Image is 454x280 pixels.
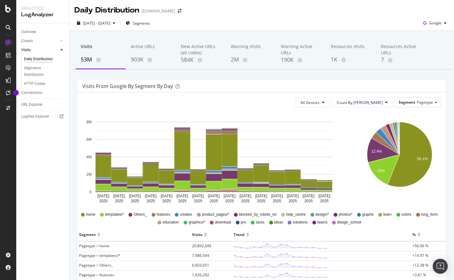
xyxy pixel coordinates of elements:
span: +12.38 % [412,263,428,268]
text: 4M [86,155,92,159]
div: Visits [81,43,121,55]
div: URL Explorer [21,101,43,108]
text: 2025 [131,199,139,203]
a: Overview [21,29,65,35]
text: 6M [86,137,92,142]
svg: A chart. [82,112,346,206]
div: Tooltip anchor [13,90,19,96]
span: Segments [133,21,150,26]
div: 584K [181,56,221,64]
div: Active URLs [131,43,171,55]
span: colors [401,212,411,217]
text: 2025 [194,199,202,203]
div: [DOMAIN_NAME] [142,8,175,14]
span: [DATE] - [DATE] [83,21,110,26]
text: [DATE] [98,194,109,198]
button: All Devices [295,97,330,107]
span: help_centre [286,212,306,217]
a: Visits [21,47,58,53]
span: 29,892,699 [192,243,211,248]
a: HTTP Codes [24,81,65,87]
span: graphs [362,212,374,217]
a: Crawls [21,38,58,44]
text: 56.1% [417,157,427,161]
text: [DATE] [208,194,220,198]
div: Visits from google by Segment by Day [82,83,173,89]
text: 0 [89,190,92,194]
text: 2M [86,172,92,177]
text: 8M [86,120,92,124]
span: features [157,212,170,217]
a: URL Explorer [21,101,65,108]
span: Others_ [134,212,147,217]
text: [DATE] [192,194,204,198]
text: 2025 [304,199,313,203]
div: LogAnalyzer [21,11,64,18]
svg: A chart. [359,112,440,206]
span: 1,926,292 [192,272,209,278]
span: Pagetype = features [79,272,114,278]
div: Logfiles Explorer [21,113,49,120]
div: Segments Distribution [24,65,59,78]
div: 7 [381,56,421,64]
div: 1K [331,56,371,64]
text: 2025 [320,199,329,203]
span: blocked_by_robots_txt [239,212,276,217]
text: [DATE] [145,194,157,198]
text: [DATE] [129,194,141,198]
span: Pagetype = templates/* [79,253,120,258]
text: 2025 [289,199,297,203]
text: [DATE] [271,194,283,198]
div: Overview [21,29,36,35]
button: Count By [PERSON_NAME] [331,97,393,107]
div: arrow-right-arrow-left [178,9,181,13]
span: Pagetype = home [79,243,109,248]
span: home [86,212,95,217]
a: Segments Distribution [24,65,65,78]
text: [DATE] [240,194,251,198]
span: Count By Day [337,100,383,105]
text: 2025 [225,199,234,203]
div: Analytics [21,5,64,11]
text: [DATE] [287,194,299,198]
text: 12.4% [371,149,382,154]
div: 903K [131,56,171,64]
div: Crawls [21,38,33,44]
div: Warning Visits [231,43,271,55]
span: long_form [421,212,438,217]
span: teams [317,220,328,225]
div: HTTP Codes [24,81,45,87]
span: Pagetype [417,100,433,105]
span: design/* [315,212,329,217]
span: ideas [274,220,283,225]
text: 2025 [257,199,265,203]
text: 15% [377,169,385,173]
div: Open Intercom Messenger [433,259,448,274]
div: Visits [21,47,31,53]
div: 2M [231,56,271,64]
text: [DATE] [318,194,330,198]
span: Google [429,20,441,26]
a: Daily Distribution [24,56,65,62]
text: 2025 [115,199,124,203]
div: Trend [234,229,245,239]
text: 2025 [99,199,108,203]
span: download [215,220,231,225]
div: Daily Distribution [24,56,53,62]
text: 2025 [210,199,218,203]
span: creates [180,212,192,217]
text: [DATE] [224,194,236,198]
span: 7,986,594 [192,253,209,258]
span: templates/* [105,212,124,217]
button: Google [421,18,449,28]
span: Pagetype = Others_ [79,263,113,268]
span: product_pages/* [202,212,229,217]
text: [DATE] [255,194,267,198]
div: 53M [81,56,121,64]
span: All Devices [300,100,320,105]
div: % [412,229,416,239]
div: 190K [281,56,321,64]
text: [DATE] [161,194,173,198]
